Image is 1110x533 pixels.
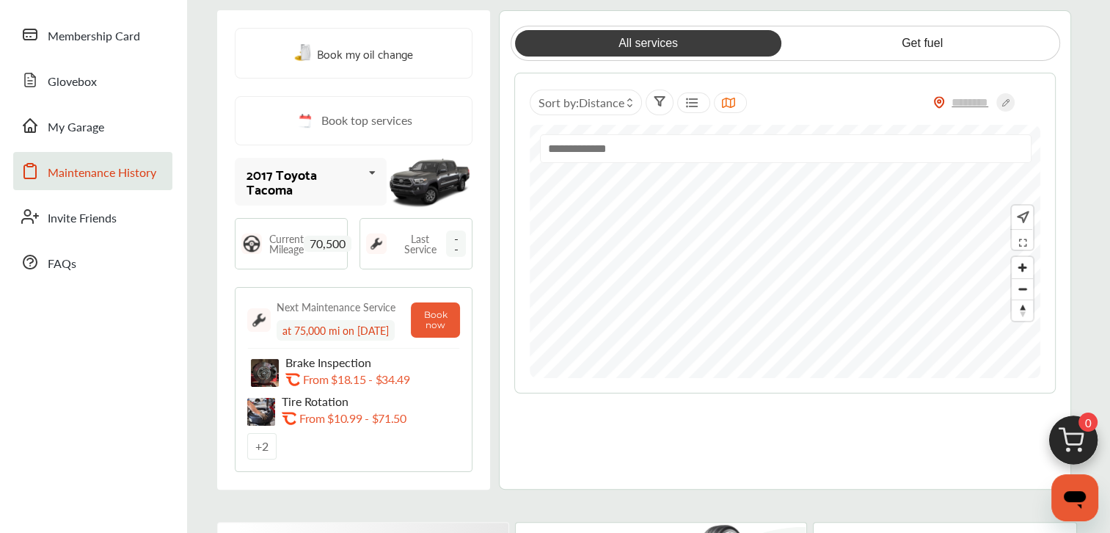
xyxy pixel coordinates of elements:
span: Membership Card [48,27,140,46]
p: Brake Inspection [285,355,447,369]
span: Current Mileage [269,233,304,254]
img: maintenance_logo [247,308,271,332]
canvas: Map [530,125,1041,378]
span: Book top services [321,112,412,130]
img: recenter.ce011a49.svg [1014,209,1029,225]
p: From $10.99 - $71.50 [299,411,406,425]
a: Glovebox [13,61,172,99]
img: mobile_11425_st0640_046.jpg [387,149,472,214]
img: tire-rotation-thumb.jpg [247,398,275,426]
img: cal_icon.0803b883.svg [295,112,314,130]
span: 70,500 [304,236,351,252]
span: -- [446,231,467,257]
iframe: Button to launch messaging window [1051,474,1098,521]
p: From $18.15 - $34.49 [303,372,410,386]
span: Invite Friends [48,209,117,228]
span: Distance [578,94,624,111]
span: Zoom out [1012,279,1033,300]
a: +2 [247,433,277,460]
span: My Garage [48,118,104,137]
a: Maintenance History [13,152,172,190]
a: Get fuel [789,30,1055,57]
a: All services [515,30,781,57]
a: FAQs [13,243,172,281]
a: My Garage [13,106,172,145]
img: maintenance_logo [366,233,387,254]
span: 0 [1078,413,1098,432]
div: at 75,000 mi on [DATE] [277,320,395,341]
a: Membership Card [13,15,172,54]
img: location_vector_orange.38f05af8.svg [933,96,945,109]
a: Invite Friends [13,197,172,236]
span: Reset bearing to north [1012,300,1033,321]
span: Last Service [394,233,446,254]
button: Zoom out [1012,278,1033,300]
span: Book my oil change [317,43,413,63]
div: + 2 [247,433,277,460]
span: Glovebox [48,73,97,92]
p: Tire Rotation [282,394,443,408]
span: Sort by : [538,94,624,111]
button: Zoom in [1012,257,1033,278]
button: Reset bearing to north [1012,300,1033,321]
a: Book top services [235,96,473,145]
a: Book my oil change [294,43,413,63]
img: steering_logo [241,233,262,254]
div: Next Maintenance Service [277,300,395,314]
img: brake-inspection-thumb.jpg [251,359,279,387]
div: 2017 Toyota Tacoma [247,167,362,196]
img: oil-change.e5047c97.svg [294,44,313,62]
span: FAQs [48,255,76,274]
span: Maintenance History [48,164,156,183]
img: cart_icon.3d0951e8.svg [1038,409,1109,479]
button: Book now [411,302,460,338]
